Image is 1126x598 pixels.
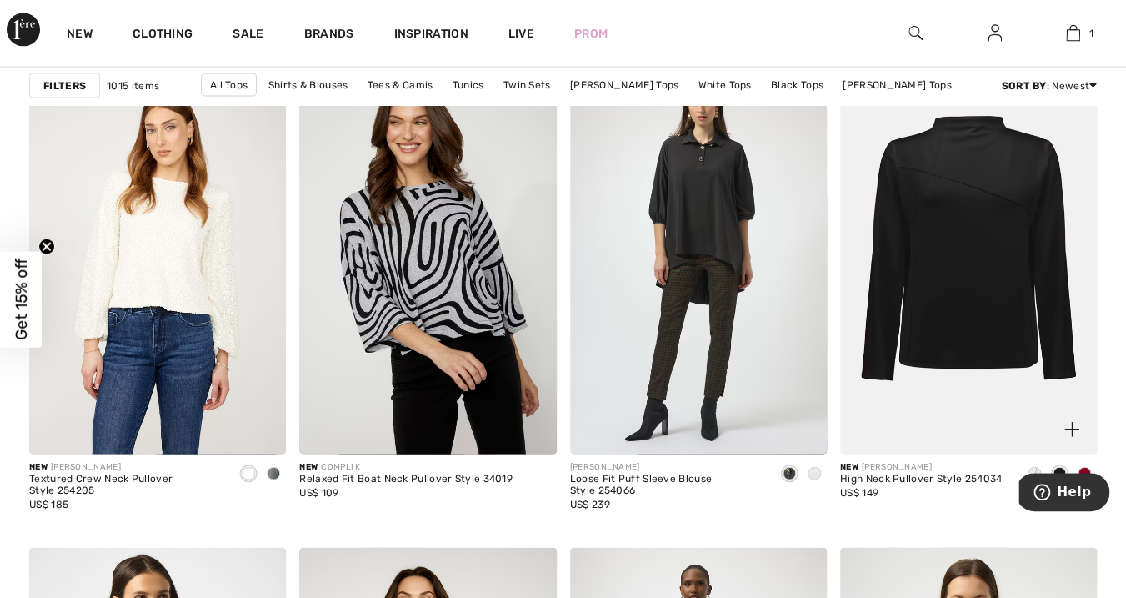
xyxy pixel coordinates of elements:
div: Black [1047,461,1072,489]
a: [PERSON_NAME] Tops [834,74,959,96]
div: Loose Fit Puff Sleeve Blouse Style 254066 [570,474,763,497]
span: New [29,462,48,472]
a: Live [508,25,534,43]
div: High Neck Pullover Style 254034 [840,474,1002,485]
a: Tunics [444,74,493,96]
img: plus_v2.svg [1064,422,1079,437]
div: Black [777,461,802,489]
img: Loose Fit Puff Sleeve Blouse Style 254066. Black [570,69,827,455]
div: : Newest [1001,78,1097,93]
span: Inspiration [393,27,468,44]
span: Get 15% off [12,259,31,340]
a: Tees & Camis [359,74,442,96]
span: 1 [1088,26,1093,41]
img: Textured Crew Neck Pullover Style 254205. Winter White [29,69,286,455]
a: Sale [233,27,263,44]
div: [PERSON_NAME] [29,461,223,474]
div: Off White [1022,461,1047,489]
span: US$ 239 [570,499,610,510]
div: White [802,461,827,489]
a: Prom [574,25,608,43]
img: search the website [908,23,923,43]
strong: Filters [43,78,86,93]
img: 1ère Avenue [7,13,40,47]
span: New [840,462,858,472]
div: Relaxed Fit Boat Neck Pullover Style 34019 [299,474,513,485]
div: Grey melange [261,461,286,489]
a: All Tops [201,73,257,97]
a: Sign In [974,23,1015,44]
span: US$ 109 [299,487,338,499]
span: US$ 185 [29,499,68,510]
div: Winter White [236,461,261,489]
div: COMPLI K [299,461,513,474]
a: White Tops [689,74,759,96]
a: Black Tops [763,74,832,96]
a: New [67,27,93,44]
img: My Bag [1066,23,1080,43]
a: Brands [304,27,354,44]
div: [PERSON_NAME] [570,461,763,474]
a: Clothing [133,27,193,44]
span: US$ 149 [840,487,878,499]
strong: Sort By [1001,80,1046,92]
a: [PERSON_NAME] Tops [562,74,687,96]
div: Textured Crew Neck Pullover Style 254205 [29,474,223,497]
a: 1 [1034,23,1112,43]
img: High Neck Pullover Style 254034. Black [840,69,1097,455]
span: 1015 items [107,78,159,93]
img: My Info [988,23,1002,43]
a: Twin Sets [495,74,559,96]
div: Deep cherry [1072,461,1097,489]
button: Close teaser [38,238,55,254]
iframe: Opens a widget where you can find more information [1018,473,1109,515]
a: Shirts & Blouses [260,74,357,96]
div: [PERSON_NAME] [840,461,1002,474]
span: New [299,462,318,472]
img: Relaxed Fit Boat Neck Pullover Style 34019. As sample [299,69,556,455]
